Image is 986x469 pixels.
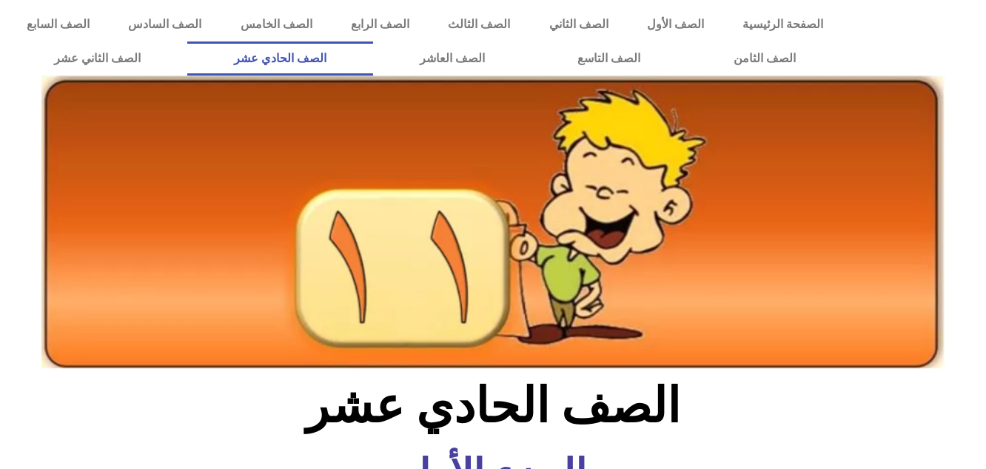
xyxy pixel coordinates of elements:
[723,7,842,41] a: الصفحة الرئيسية
[109,7,221,41] a: الصف السادس
[429,7,529,41] a: الصف الثالث
[7,7,109,41] a: الصف السابع
[687,41,842,76] a: الصف الثامن
[628,7,723,41] a: الصف الأول
[529,7,627,41] a: الصف الثاني
[221,7,332,41] a: الصف الخامس
[373,41,531,76] a: الصف العاشر
[187,41,373,76] a: الصف الحادي عشر
[332,7,429,41] a: الصف الرابع
[531,41,688,76] a: الصف التاسع
[7,41,187,76] a: الصف الثاني عشر
[249,377,738,435] h2: الصف الحادي عشر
